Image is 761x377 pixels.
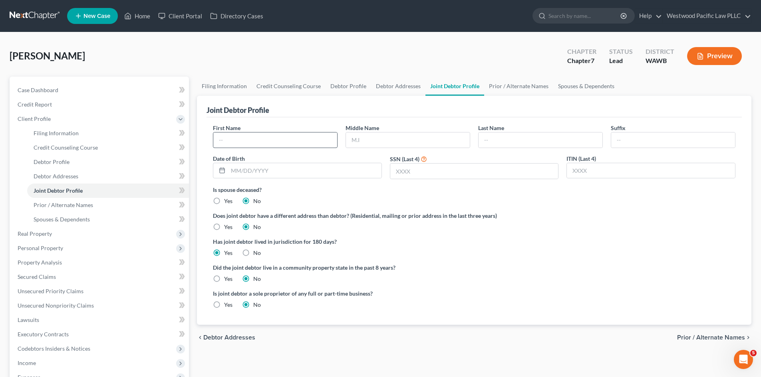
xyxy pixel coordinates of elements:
span: Prior / Alternate Names [677,334,745,341]
span: Filing Information [34,130,79,136]
label: Last Name [478,124,504,132]
a: Joint Debtor Profile [27,184,189,198]
a: Spouses & Dependents [27,212,189,227]
span: Spouses & Dependents [34,216,90,223]
label: Yes [224,197,232,205]
label: Yes [224,275,232,283]
i: chevron_right [745,334,751,341]
a: Debtor Addresses [27,169,189,184]
label: Did the joint debtor live in a community property state in the past 8 years? [213,263,735,272]
label: Yes [224,249,232,257]
label: Middle Name [346,124,379,132]
a: Directory Cases [206,9,267,23]
div: Status [609,47,633,56]
label: SSN (Last 4) [390,155,419,163]
a: Joint Debtor Profile [425,77,484,96]
span: Lawsuits [18,316,39,323]
span: Credit Counseling Course [34,144,98,151]
button: chevron_left Debtor Addresses [197,334,255,341]
a: Credit Counseling Course [252,77,326,96]
div: Chapter [567,47,596,56]
a: Lawsuits [11,313,189,327]
div: WAWB [646,56,674,65]
a: Debtor Profile [27,155,189,169]
label: No [253,301,261,309]
span: Case Dashboard [18,87,58,93]
label: Yes [224,301,232,309]
span: New Case [83,13,110,19]
div: Chapter [567,56,596,65]
i: chevron_left [197,334,203,341]
label: Is spouse deceased? [213,186,735,194]
span: Executory Contracts [18,331,69,338]
span: Client Profile [18,115,51,122]
span: Real Property [18,230,52,237]
label: Date of Birth [213,154,245,163]
a: Filing Information [197,77,252,96]
span: Prior / Alternate Names [34,201,93,208]
input: XXXX [390,164,558,179]
span: Debtor Addresses [203,334,255,341]
span: Personal Property [18,245,63,251]
label: Suffix [611,124,626,132]
span: Joint Debtor Profile [34,187,83,194]
label: First Name [213,124,240,132]
span: Credit Report [18,101,52,108]
input: XXXX [567,163,735,178]
span: Income [18,359,36,366]
a: Help [635,9,662,23]
input: -- [611,132,735,148]
label: No [253,223,261,231]
a: Secured Claims [11,270,189,284]
input: M.I [346,132,470,148]
a: Property Analysis [11,255,189,270]
label: Is joint debtor a sole proprietor of any full or part-time business? [213,289,470,298]
a: Unsecured Nonpriority Claims [11,298,189,313]
a: Home [120,9,154,23]
span: 7 [591,57,594,64]
iframe: Intercom live chat [734,350,753,369]
div: District [646,47,674,56]
button: Prior / Alternate Names chevron_right [677,334,751,341]
a: Credit Report [11,97,189,112]
a: Prior / Alternate Names [484,77,553,96]
span: Secured Claims [18,273,56,280]
input: MM/DD/YYYY [228,163,381,178]
span: Unsecured Priority Claims [18,288,83,294]
a: Debtor Profile [326,77,371,96]
div: Joint Debtor Profile [207,105,269,115]
label: No [253,197,261,205]
input: -- [213,132,337,148]
a: Debtor Addresses [371,77,425,96]
a: Credit Counseling Course [27,140,189,155]
input: Search by name... [548,8,622,23]
span: Unsecured Nonpriority Claims [18,302,94,309]
span: Property Analysis [18,259,62,266]
span: Debtor Profile [34,158,70,165]
label: Has joint debtor lived in jurisdiction for 180 days? [213,237,735,246]
label: No [253,249,261,257]
span: 5 [750,350,757,356]
a: Client Portal [154,9,206,23]
a: Filing Information [27,126,189,140]
label: ITIN (Last 4) [566,154,596,163]
a: Spouses & Dependents [553,77,619,96]
label: Yes [224,223,232,231]
div: Lead [609,56,633,65]
input: -- [479,132,602,148]
a: Prior / Alternate Names [27,198,189,212]
label: Does joint debtor have a different address than debtor? (Residential, mailing or prior address in... [213,211,735,220]
button: Preview [687,47,742,65]
a: Executory Contracts [11,327,189,341]
span: Debtor Addresses [34,173,78,180]
span: [PERSON_NAME] [10,50,85,61]
span: Codebtors Insiders & Notices [18,345,90,352]
label: No [253,275,261,283]
a: Case Dashboard [11,83,189,97]
a: Unsecured Priority Claims [11,284,189,298]
a: Westwood Pacific Law PLLC [663,9,751,23]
